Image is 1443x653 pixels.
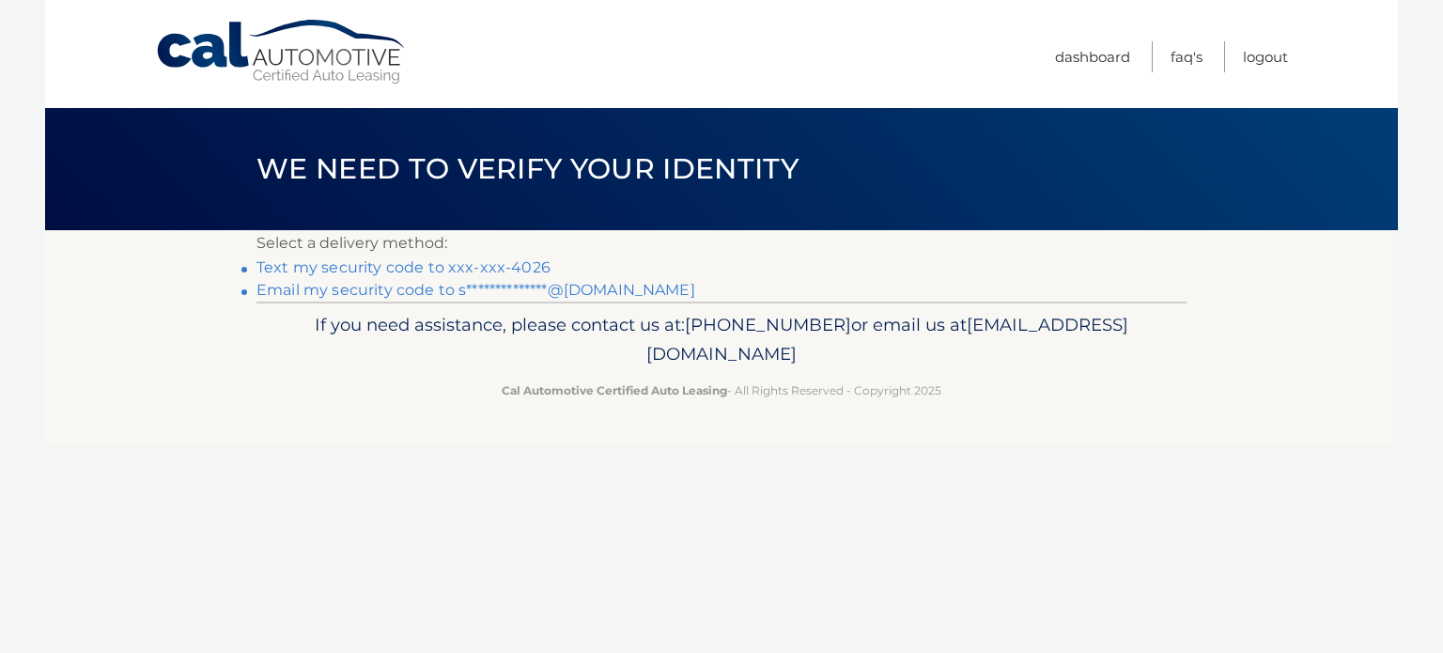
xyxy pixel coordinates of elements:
a: Logout [1243,41,1288,72]
p: - All Rights Reserved - Copyright 2025 [269,381,1174,400]
a: FAQ's [1171,41,1202,72]
span: We need to verify your identity [256,151,799,186]
a: Cal Automotive [155,19,409,86]
a: Text my security code to xxx-xxx-4026 [256,258,551,276]
span: [PHONE_NUMBER] [685,314,851,335]
p: If you need assistance, please contact us at: or email us at [269,310,1174,370]
strong: Cal Automotive Certified Auto Leasing [502,383,727,397]
a: Dashboard [1055,41,1130,72]
p: Select a delivery method: [256,230,1187,257]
